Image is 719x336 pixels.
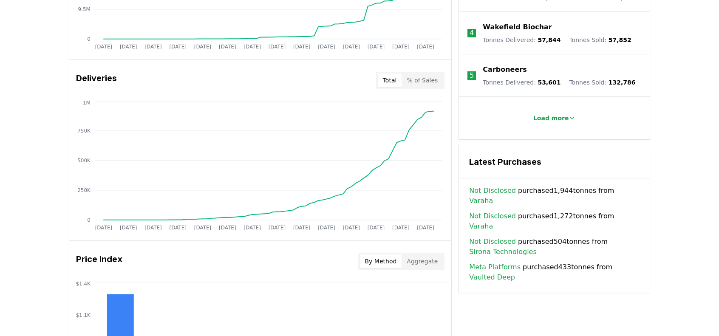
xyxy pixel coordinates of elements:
[120,225,137,231] tspan: [DATE]
[293,225,311,231] tspan: [DATE]
[219,225,236,231] tspan: [DATE]
[269,44,286,50] tspan: [DATE]
[244,225,261,231] tspan: [DATE]
[469,272,515,282] a: Vaulted Deep
[244,44,261,50] tspan: [DATE]
[95,44,113,50] tspan: [DATE]
[343,44,360,50] tspan: [DATE]
[402,73,443,87] button: % of Sales
[469,262,640,282] span: purchased 433 tonnes from
[76,312,91,318] tspan: $1.1K
[569,36,631,44] p: Tonnes Sold :
[538,79,560,86] span: 53,601
[76,72,117,89] h3: Deliveries
[219,44,236,50] tspan: [DATE]
[77,187,91,193] tspan: 250K
[392,44,410,50] tspan: [DATE]
[368,44,385,50] tspan: [DATE]
[78,6,91,12] tspan: 9.5M
[483,36,560,44] p: Tonnes Delivered :
[483,22,552,32] a: Wakefield Biochar
[293,44,311,50] tspan: [DATE]
[469,262,521,272] a: Meta Platforms
[609,37,631,43] span: 57,852
[360,254,402,268] button: By Method
[83,100,91,106] tspan: 1M
[469,196,493,206] a: Varaha
[318,225,335,231] tspan: [DATE]
[469,221,493,232] a: Varaha
[343,225,360,231] tspan: [DATE]
[170,225,187,231] tspan: [DATE]
[469,186,640,206] span: purchased 1,944 tonnes from
[469,211,640,232] span: purchased 1,272 tonnes from
[120,44,137,50] tspan: [DATE]
[417,225,435,231] tspan: [DATE]
[527,110,583,127] button: Load more
[533,114,569,122] p: Load more
[170,44,187,50] tspan: [DATE]
[469,237,640,257] span: purchased 504 tonnes from
[609,79,636,86] span: 132,786
[95,225,113,231] tspan: [DATE]
[194,225,212,231] tspan: [DATE]
[378,73,402,87] button: Total
[144,44,162,50] tspan: [DATE]
[77,158,91,164] tspan: 500K
[368,225,385,231] tspan: [DATE]
[76,281,91,287] tspan: $1.4K
[194,44,212,50] tspan: [DATE]
[76,253,122,270] h3: Price Index
[538,37,560,43] span: 57,844
[87,36,91,42] tspan: 0
[483,65,527,75] a: Carboneers
[469,186,516,196] a: Not Disclosed
[469,247,536,257] a: Sirona Technologies
[469,237,516,247] a: Not Disclosed
[470,71,474,81] p: 5
[87,217,91,223] tspan: 0
[469,211,516,221] a: Not Disclosed
[470,28,474,38] p: 4
[269,225,286,231] tspan: [DATE]
[144,225,162,231] tspan: [DATE]
[402,254,443,268] button: Aggregate
[569,78,635,87] p: Tonnes Sold :
[392,225,410,231] tspan: [DATE]
[469,155,640,168] h3: Latest Purchases
[318,44,335,50] tspan: [DATE]
[483,78,560,87] p: Tonnes Delivered :
[417,44,435,50] tspan: [DATE]
[77,128,91,134] tspan: 750K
